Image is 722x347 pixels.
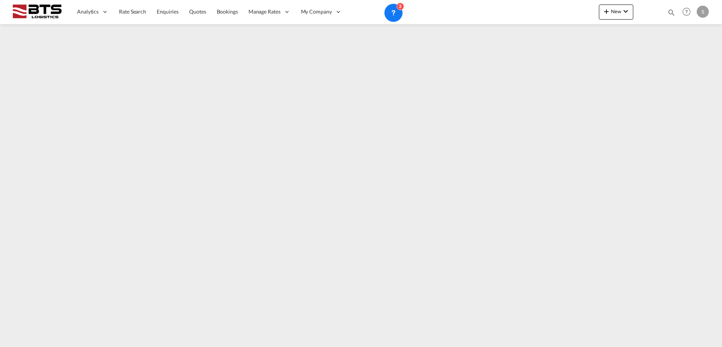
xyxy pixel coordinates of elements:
[602,7,611,16] md-icon: icon-plus 400-fg
[621,7,630,16] md-icon: icon-chevron-down
[11,3,62,20] img: cdcc71d0be7811ed9adfbf939d2aa0e8.png
[248,8,281,15] span: Manage Rates
[697,6,709,18] div: S
[157,8,179,15] span: Enquiries
[301,8,332,15] span: My Company
[119,8,146,15] span: Rate Search
[667,8,676,20] div: icon-magnify
[77,8,99,15] span: Analytics
[680,5,693,18] span: Help
[217,8,238,15] span: Bookings
[680,5,697,19] div: Help
[599,5,633,20] button: icon-plus 400-fgNewicon-chevron-down
[189,8,206,15] span: Quotes
[667,8,676,17] md-icon: icon-magnify
[602,8,630,14] span: New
